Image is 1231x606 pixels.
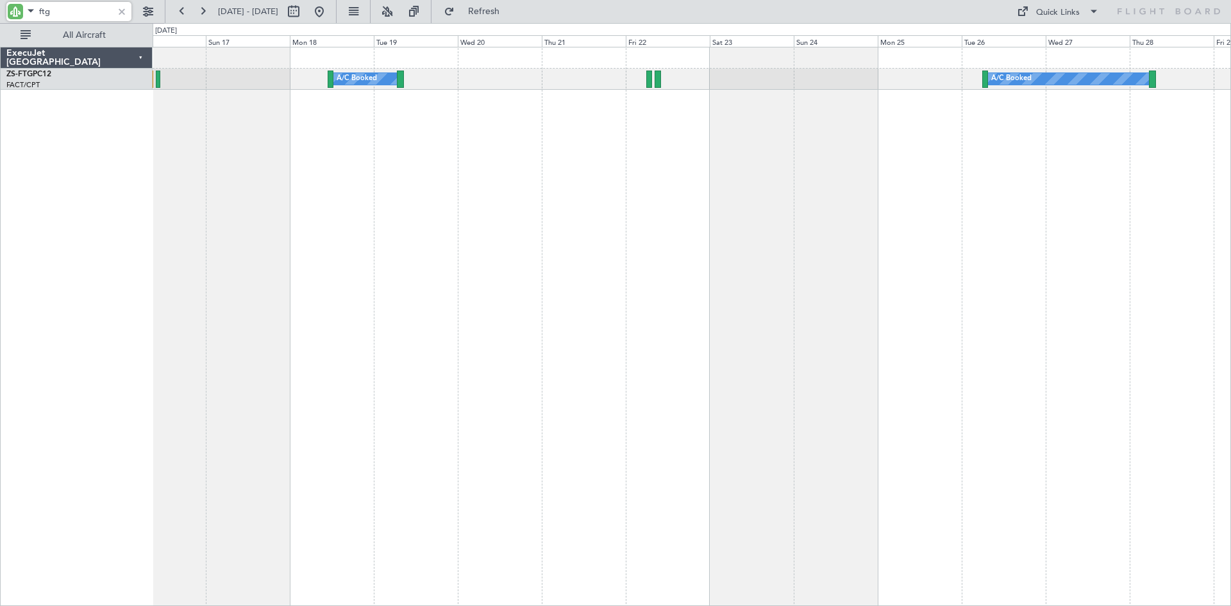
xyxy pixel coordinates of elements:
div: Wed 27 [1046,35,1130,47]
a: ZS-FTGPC12 [6,71,51,78]
div: A/C Booked [991,69,1032,88]
a: FACT/CPT [6,80,40,90]
button: Refresh [438,1,515,22]
div: Sun 24 [794,35,878,47]
div: Fri 22 [626,35,710,47]
div: [DATE] [155,26,177,37]
div: Mon 25 [878,35,962,47]
div: Tue 19 [374,35,458,47]
span: [DATE] - [DATE] [218,6,278,17]
div: A/C Booked [337,69,377,88]
div: Quick Links [1036,6,1080,19]
button: All Aircraft [14,25,139,46]
div: Thu 28 [1130,35,1214,47]
span: All Aircraft [33,31,135,40]
div: Sun 17 [206,35,290,47]
div: Wed 20 [458,35,542,47]
div: Thu 21 [542,35,626,47]
div: Sat 23 [710,35,794,47]
div: Tue 26 [962,35,1046,47]
div: Sat 16 [122,35,206,47]
div: Mon 18 [290,35,374,47]
span: ZS-FTG [6,71,33,78]
button: Quick Links [1010,1,1105,22]
input: A/C (Reg. or Type) [39,2,113,21]
span: Refresh [457,7,511,16]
